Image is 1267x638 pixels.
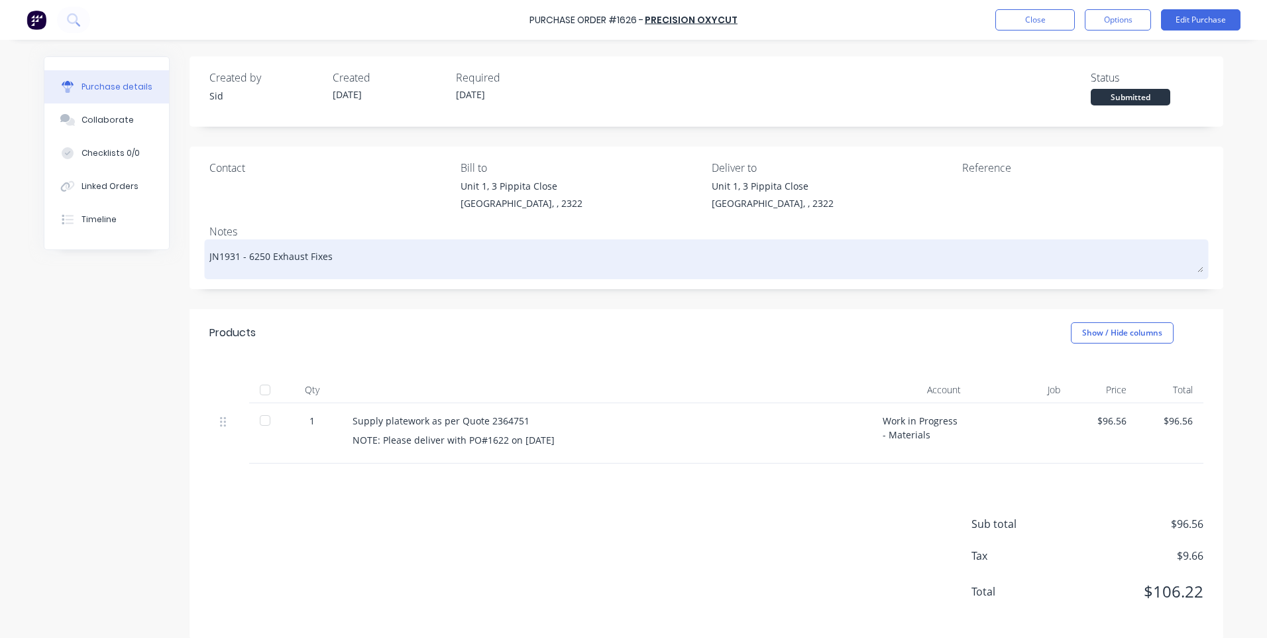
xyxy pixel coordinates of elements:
[82,81,152,93] div: Purchase details
[1071,377,1137,403] div: Price
[456,70,569,86] div: Required
[282,377,342,403] div: Qty
[971,584,1071,600] span: Total
[44,137,169,170] button: Checklists 0/0
[971,377,1071,403] div: Job
[1161,9,1240,31] button: Edit Purchase
[1091,89,1170,105] div: Submitted
[353,414,861,428] div: Supply platework as per Quote 2364751
[82,180,138,192] div: Linked Orders
[971,516,1071,532] span: Sub total
[1071,580,1203,604] span: $106.22
[353,433,861,447] div: NOTE: Please deliver with PO#1622 on [DATE]
[461,196,582,210] div: [GEOGRAPHIC_DATA], , 2322
[27,10,46,30] img: Factory
[209,223,1203,239] div: Notes
[1137,377,1203,403] div: Total
[209,325,256,341] div: Products
[82,214,117,225] div: Timeline
[712,179,834,193] div: Unit 1, 3 Pippita Close
[1071,548,1203,564] span: $9.66
[333,70,445,86] div: Created
[962,160,1203,176] div: Reference
[82,147,140,159] div: Checklists 0/0
[209,70,322,86] div: Created by
[995,9,1075,31] button: Close
[44,103,169,137] button: Collaborate
[82,114,134,126] div: Collaborate
[1148,414,1193,428] div: $96.56
[1081,414,1127,428] div: $96.56
[44,170,169,203] button: Linked Orders
[712,196,834,210] div: [GEOGRAPHIC_DATA], , 2322
[872,403,971,464] div: Work in Progress - Materials
[44,203,169,236] button: Timeline
[461,160,702,176] div: Bill to
[529,13,643,27] div: Purchase Order #1626 -
[872,377,971,403] div: Account
[1085,9,1151,31] button: Options
[1071,516,1203,532] span: $96.56
[209,89,322,103] div: Sid
[645,13,738,27] a: Precision Oxycut
[1071,322,1174,344] button: Show / Hide columns
[461,179,582,193] div: Unit 1, 3 Pippita Close
[293,414,331,428] div: 1
[712,160,953,176] div: Deliver to
[1091,70,1203,86] div: Status
[971,548,1071,564] span: Tax
[44,70,169,103] button: Purchase details
[209,160,451,176] div: Contact
[209,243,1203,273] textarea: JN1931 - 6250 Exhaust Fixes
